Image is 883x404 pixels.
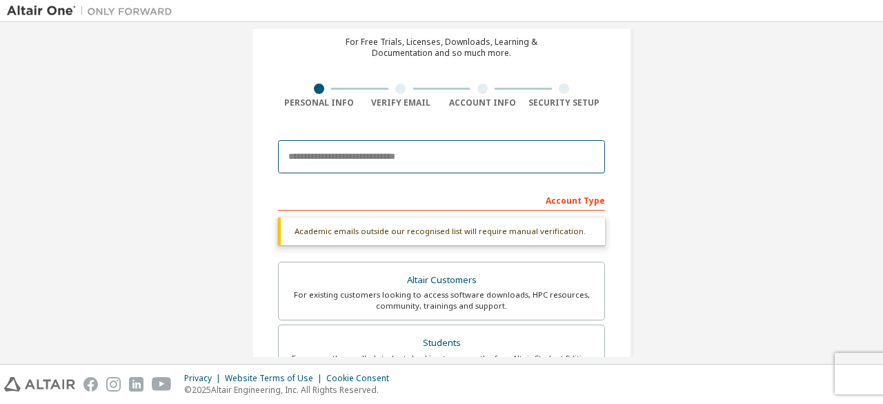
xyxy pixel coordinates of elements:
div: For currently enrolled students looking to access the free Altair Student Edition bundle and all ... [287,353,596,375]
div: Account Info [441,97,524,108]
img: facebook.svg [83,377,98,392]
div: Website Terms of Use [225,373,326,384]
div: For Free Trials, Licenses, Downloads, Learning & Documentation and so much more. [346,37,537,59]
div: Security Setup [524,97,606,108]
img: linkedin.svg [129,377,143,392]
img: youtube.svg [152,377,172,392]
div: Students [287,334,596,353]
img: instagram.svg [106,377,121,392]
div: Verify Email [360,97,442,108]
p: © 2025 Altair Engineering, Inc. All Rights Reserved. [184,384,397,396]
div: Academic emails outside our recognised list will require manual verification. [278,218,605,245]
div: Privacy [184,373,225,384]
div: For existing customers looking to access software downloads, HPC resources, community, trainings ... [287,289,596,311]
img: Altair One [7,4,179,18]
img: altair_logo.svg [4,377,75,392]
div: Altair Customers [287,271,596,290]
div: Cookie Consent [326,373,397,384]
div: Account Type [278,189,605,211]
div: Personal Info [278,97,360,108]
